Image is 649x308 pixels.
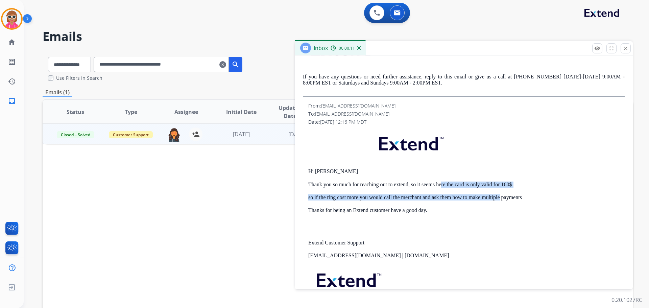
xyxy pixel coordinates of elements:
mat-icon: home [8,38,16,46]
mat-icon: clear [219,61,226,69]
span: [EMAIL_ADDRESS][DOMAIN_NAME] [321,102,395,109]
mat-icon: fullscreen [608,45,615,51]
img: avatar [2,9,21,28]
img: extend.png [308,265,388,292]
p: [EMAIL_ADDRESS][DOMAIN_NAME] | [DOMAIN_NAME] [308,253,625,259]
span: [DATE] [288,131,305,138]
span: Closed – Solved [57,131,94,138]
h2: Emails [43,30,633,43]
span: Customer Support [109,131,153,138]
span: Status [67,108,84,116]
mat-icon: search [232,61,240,69]
img: agent-avatar [167,127,181,142]
div: From: [308,102,625,109]
span: 00:00:11 [339,46,355,51]
img: extend.png [370,129,450,156]
p: If you have any questions or need further assistance, reply to this email or give us a call at [P... [303,74,625,86]
p: Extend Customer Support [308,240,625,246]
span: [DATE] [233,131,250,138]
span: Inbox [314,44,328,52]
mat-icon: close [623,45,629,51]
mat-icon: history [8,77,16,86]
span: Initial Date [226,108,257,116]
mat-icon: person_add [192,130,200,138]
p: Emails (1) [43,88,72,97]
label: Use Filters In Search [56,75,102,81]
p: Thanks for being an Extend customer have a good day. [308,207,625,213]
span: Type [125,108,137,116]
div: To: [308,111,625,117]
div: Date: [308,119,625,125]
span: Assignee [174,108,198,116]
span: [DATE] 12:16 PM MDT [320,119,366,125]
span: [EMAIL_ADDRESS][DOMAIN_NAME] [315,111,389,117]
mat-icon: list_alt [8,58,16,66]
mat-icon: inbox [8,97,16,105]
span: Updated Date [275,104,306,120]
p: so if the ring cost more you would call the merchant and ask them how to make multiple payments [308,194,625,200]
p: Thank you so much for reaching out to extend, so it seems here the card is only valid for 160$ [308,182,625,188]
mat-icon: remove_red_eye [594,45,600,51]
p: Hi [PERSON_NAME] [308,168,625,174]
p: 0.20.1027RC [611,296,642,304]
